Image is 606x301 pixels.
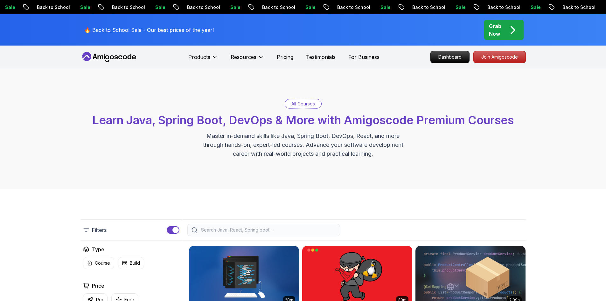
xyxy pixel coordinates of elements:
a: For Business [348,53,380,61]
p: Products [188,53,210,61]
p: Build [130,260,140,266]
p: Sale [224,4,245,11]
h2: Price [92,282,104,290]
p: Resources [231,53,256,61]
button: Resources [231,53,264,66]
h2: Type [92,246,104,253]
p: 🔥 Back to School Sale - Our best prices of the year! [84,26,214,34]
p: Sale [449,4,470,11]
p: Dashboard [431,51,469,63]
span: Learn Java, Spring Boot, DevOps & More with Amigoscode Premium Courses [92,113,514,127]
p: Join Amigoscode [474,51,526,63]
p: Back to School [556,4,600,11]
a: Dashboard [430,51,470,63]
p: Sale [374,4,395,11]
p: Sale [299,4,320,11]
a: Testimonials [306,53,336,61]
p: Back to School [406,4,449,11]
p: Filters [92,226,107,234]
p: Back to School [256,4,299,11]
p: Sale [525,4,545,11]
p: Course [95,260,110,266]
p: Master in-demand skills like Java, Spring Boot, DevOps, React, and more through hands-on, expert-... [196,132,410,158]
input: Search Java, React, Spring boot ... [200,227,336,233]
a: Join Amigoscode [473,51,526,63]
button: Course [83,257,114,269]
p: Back to School [31,4,74,11]
p: Back to School [181,4,224,11]
p: Back to School [331,4,374,11]
p: Sale [149,4,170,11]
p: Back to School [481,4,525,11]
p: Sale [74,4,94,11]
button: Products [188,53,218,66]
p: Grab Now [489,22,501,38]
a: Pricing [277,53,293,61]
p: All Courses [291,101,315,107]
button: Build [118,257,144,269]
p: Back to School [106,4,149,11]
